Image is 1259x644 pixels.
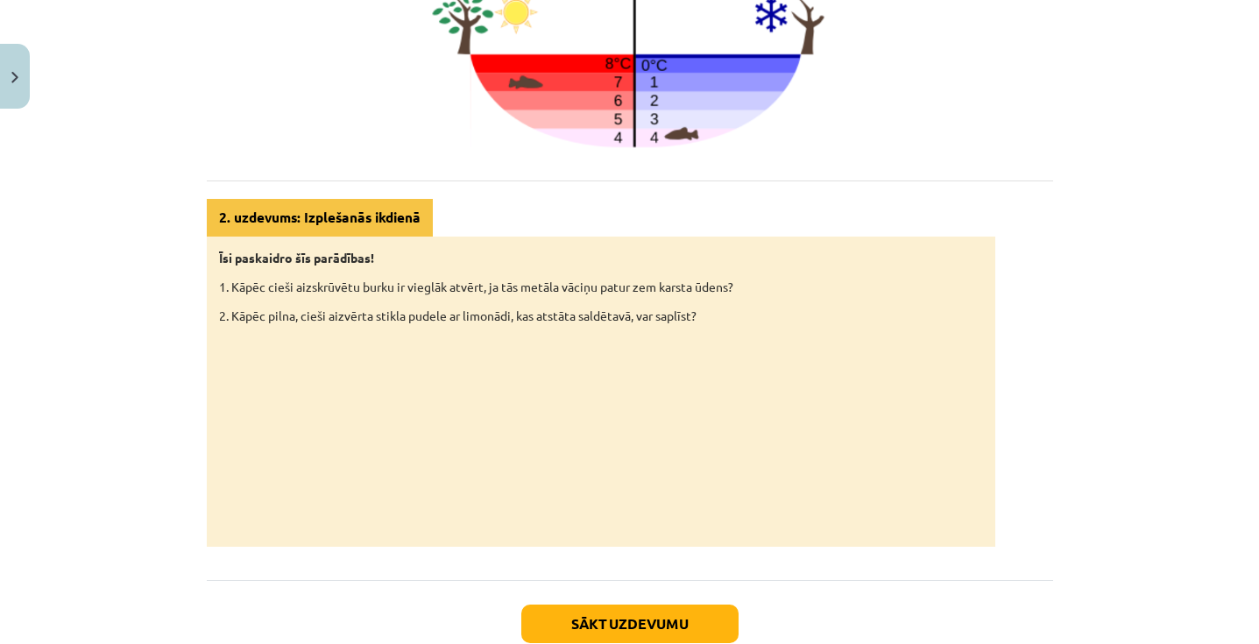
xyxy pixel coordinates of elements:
iframe: 2. uzdevums [219,336,983,520]
strong: 2. uzdevums: Izplešanās ikdienā [219,209,421,226]
p: 2. Kāpēc pilna, cieši aizvērta stikla pudele ar limonādi, kas atstāta saldētavā, var saplīst? [219,307,983,325]
button: Sākt uzdevumu [521,605,739,643]
strong: Īsi paskaidro šīs parādības! [219,250,374,265]
img: icon-close-lesson-0947bae3869378f0d4975bcd49f059093ad1ed9edebbc8119c70593378902aed.svg [11,72,18,83]
p: 1. Kāpēc cieši aizskrūvētu burku ir vieglāk atvērt, ja tās metāla vāciņu patur zem karsta ūdens? [219,278,983,296]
